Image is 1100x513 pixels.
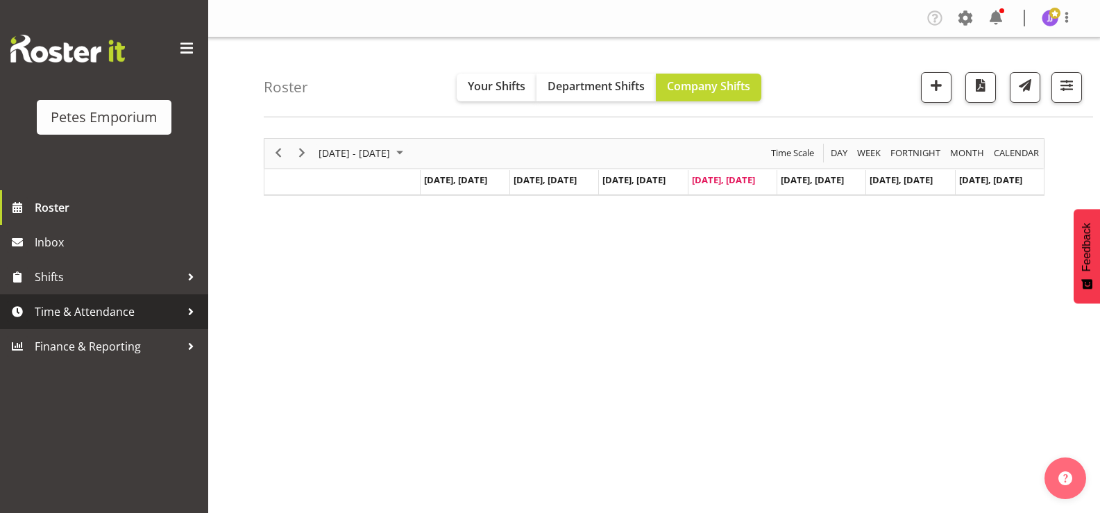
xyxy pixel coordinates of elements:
img: janelle-jonkers702.jpg [1042,10,1058,26]
span: Your Shifts [468,78,525,94]
div: Timeline Week of October 2, 2025 [264,138,1044,196]
span: [DATE], [DATE] [424,174,487,186]
button: Filter Shifts [1051,72,1082,103]
span: Time & Attendance [35,301,180,322]
span: Fortnight [889,144,942,162]
div: next period [290,139,314,168]
button: Previous [269,144,288,162]
span: [DATE] - [DATE] [317,144,391,162]
button: Time Scale [769,144,817,162]
div: Petes Emporium [51,107,158,128]
span: Feedback [1081,223,1093,271]
img: help-xxl-2.png [1058,471,1072,485]
button: Add a new shift [921,72,951,103]
span: [DATE], [DATE] [514,174,577,186]
span: Inbox [35,232,201,253]
div: Sep 29 - Oct 05, 2025 [314,139,412,168]
span: Shifts [35,267,180,287]
h4: Roster [264,79,308,95]
span: [DATE], [DATE] [692,174,755,186]
span: Department Shifts [548,78,645,94]
button: Your Shifts [457,74,536,101]
span: [DATE], [DATE] [781,174,844,186]
button: Timeline Week [855,144,883,162]
span: Time Scale [770,144,815,162]
button: October 2025 [316,144,409,162]
button: Feedback - Show survey [1074,209,1100,303]
button: Department Shifts [536,74,656,101]
button: Next [293,144,312,162]
span: [DATE], [DATE] [602,174,666,186]
span: Month [949,144,985,162]
button: Send a list of all shifts for the selected filtered period to all rostered employees. [1010,72,1040,103]
button: Download a PDF of the roster according to the set date range. [965,72,996,103]
button: Timeline Day [829,144,850,162]
div: previous period [266,139,290,168]
button: Timeline Month [948,144,987,162]
span: Day [829,144,849,162]
span: Finance & Reporting [35,336,180,357]
span: Company Shifts [667,78,750,94]
button: Month [992,144,1042,162]
span: [DATE], [DATE] [959,174,1022,186]
span: calendar [992,144,1040,162]
button: Company Shifts [656,74,761,101]
img: Rosterit website logo [10,35,125,62]
span: Week [856,144,882,162]
span: [DATE], [DATE] [870,174,933,186]
button: Fortnight [888,144,943,162]
span: Roster [35,197,201,218]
